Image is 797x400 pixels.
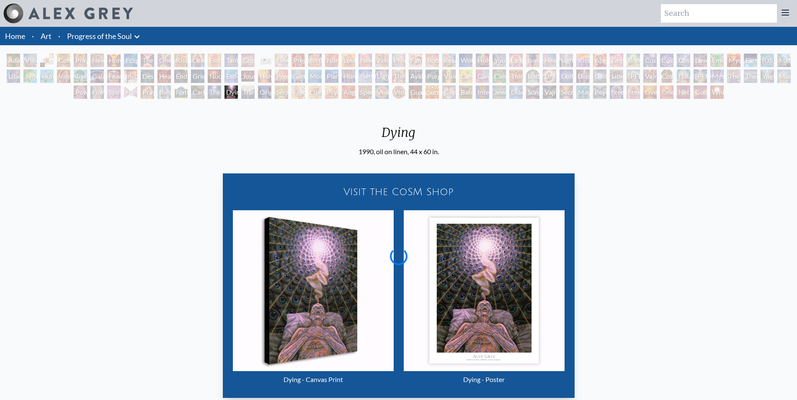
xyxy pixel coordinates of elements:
div: Yogi & the Möbius Sphere [761,70,774,83]
div: Cannabis Mudra [459,70,472,83]
div: One Taste [157,54,171,67]
div: Vajra Being [543,85,556,99]
div: Symbiosis: Gall Wasp & Oak Tree [23,70,37,83]
div: Angel Skin [342,85,355,99]
div: Mayan Being [576,85,590,99]
div: Tantra [224,54,238,67]
div: Planetary Prayers [325,70,338,83]
div: Reading [442,54,456,67]
div: Networks [359,70,372,83]
div: Lightweaver [560,54,573,67]
div: Transfiguration [241,85,255,99]
a: Home [5,31,25,41]
div: Caring [191,85,204,99]
div: Eco-Atlas [224,70,238,83]
div: The Kiss [141,54,154,67]
div: Bond [627,54,640,67]
div: Breathing [526,54,539,67]
div: Spirit Animates the Flesh [107,85,121,99]
a: Progress of the Soul [67,30,132,42]
div: Holy Fire [258,70,271,83]
div: Cosmic Creativity [643,54,657,67]
div: Peyote Being [593,85,606,99]
div: Humming Bird [40,70,54,83]
div: Tree & Person [74,70,87,83]
div: Newborn [275,54,288,67]
a: Dying - Canvas Print [233,210,394,388]
div: One [660,85,673,99]
div: Godself [694,85,707,99]
div: Cosmic [DEMOGRAPHIC_DATA] [660,70,673,83]
div: Dissectional Art for Tool's Lateralus CD [576,70,590,83]
div: Laughing Man [509,54,523,67]
div: Vision Crystal [375,85,389,99]
div: DMT - The Spirit Molecule [543,70,556,83]
div: Holy Grail [107,54,121,67]
div: Kiss of the [MEDICAL_DATA] [576,54,590,67]
div: New Man New Woman [90,54,104,67]
div: Despair [141,70,154,83]
div: Emerald Grail [710,54,724,67]
img: Dying - Canvas Print [233,210,394,371]
div: Third Eye Tears of Joy [509,70,523,83]
div: Love Circuit [342,54,355,67]
a: Visit the CoSM Shop [228,178,570,205]
div: Seraphic Transport Docking on the Third Eye [275,85,288,99]
div: Earth Energies [744,54,757,67]
div: Holy Family [476,54,489,67]
div: Cosmic Lovers [677,54,690,67]
div: Kissing [174,54,188,67]
div: Insomnia [124,70,137,83]
li: · [55,27,64,45]
div: Original Face [258,85,271,99]
div: [PERSON_NAME] [694,70,707,83]
a: Art [41,30,52,42]
div: Net of Being [677,85,690,99]
div: Mysteriosa 2 [727,54,740,67]
div: [PERSON_NAME] [627,70,640,83]
div: Spectral Lotus [359,85,372,99]
div: Psychomicrograph of a Fractal Paisley Cherub Feather Tip [325,85,338,99]
div: Secret Writing Being [560,85,573,99]
div: Love is a Cosmic Force [694,54,707,67]
div: Vajra Horse [57,70,70,83]
div: Headache [157,70,171,83]
div: Dying - Poster [404,371,565,388]
div: Fractal Eyes [291,85,305,99]
div: Praying Hands [141,85,154,99]
div: Body/Mind as a Vibratory Field of Energy [526,70,539,83]
div: Firewalking [90,85,104,99]
div: New Family [359,54,372,67]
div: Vision [PERSON_NAME] [392,85,405,99]
div: Purging [426,70,439,83]
div: Deities & Demons Drinking from the Milky Pool [593,70,606,83]
div: Copulating [241,54,255,67]
div: Interbeing [476,85,489,99]
div: Birth [308,54,322,67]
div: Dying [224,85,238,99]
div: White Light [710,85,724,99]
div: Cosmic Elf [442,85,456,99]
div: Grieving [191,70,204,83]
div: Glimpsing the Empyrean [291,70,305,83]
div: Dalai Lama [677,70,690,83]
div: Praying [74,54,87,67]
div: Ayahuasca Visitation [409,70,422,83]
div: Young & Old [493,54,506,67]
div: Diamond Being [509,85,523,99]
div: Lilacs [7,70,20,83]
div: Steeplehead 2 [627,85,640,99]
div: Wonder [459,54,472,67]
div: Embracing [208,54,221,67]
div: The Seer [727,70,740,83]
div: Ocean of Love Bliss [191,54,204,67]
input: Search [661,4,777,23]
div: [DEMOGRAPHIC_DATA] Embryo [258,54,271,67]
div: Mudra [777,70,791,83]
div: Dying - Canvas Print [233,371,394,388]
div: Vision Tree [442,70,456,83]
div: Collective Vision [560,70,573,83]
div: Mystic Eye [710,70,724,83]
div: Hands that See [124,85,137,99]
